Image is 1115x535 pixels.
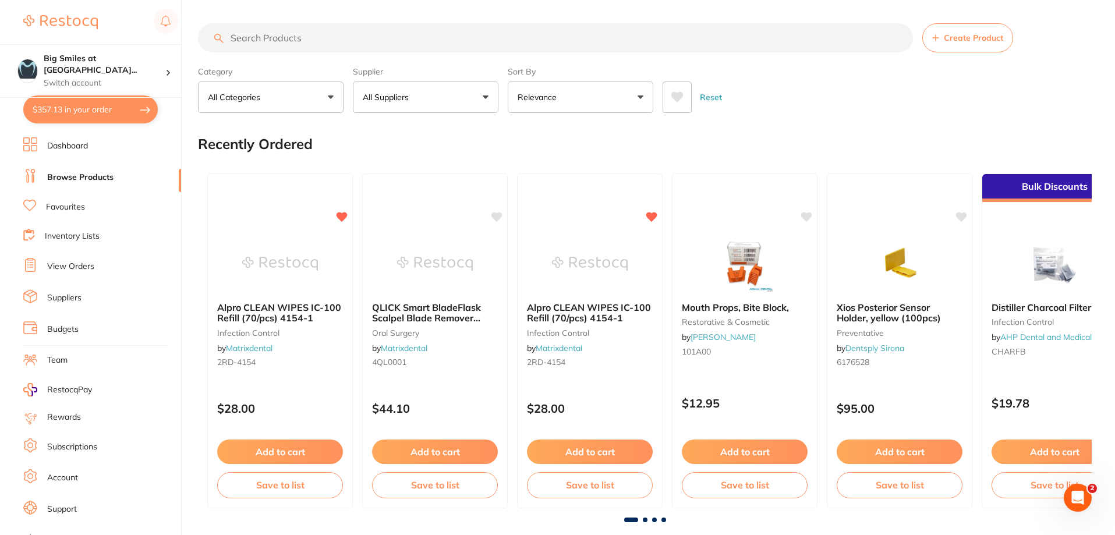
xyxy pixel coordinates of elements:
[47,261,94,272] a: View Orders
[527,328,653,338] small: infection control
[242,235,318,293] img: Alpro CLEAN WIPES IC-100 Refill (70/pcs) 4154-1
[1017,235,1092,293] img: Distiller Charcoal Filter Bags
[837,472,962,498] button: Save to list
[44,77,165,89] p: Switch account
[527,472,653,498] button: Save to list
[682,347,808,356] small: 101A00
[552,235,628,293] img: Alpro CLEAN WIPES IC-100 Refill (70/pcs) 4154-1
[845,343,904,353] a: Dentsply Sirona
[837,302,962,324] b: Xios Posterior Sensor Holder, yellow (100pcs)
[226,343,272,353] a: Matrixdental
[837,402,962,415] p: $95.00
[208,91,265,103] p: All Categories
[372,402,498,415] p: $44.10
[682,317,808,327] small: restorative & cosmetic
[682,396,808,410] p: $12.95
[527,402,653,415] p: $28.00
[837,357,962,367] small: 6176528
[217,440,343,464] button: Add to cart
[527,357,653,367] small: 2RD-4154
[47,355,68,366] a: Team
[23,95,158,123] button: $357.13 in your order
[47,441,97,453] a: Subscriptions
[198,136,313,153] h2: Recently Ordered
[536,343,582,353] a: Matrixdental
[372,302,498,324] b: QLICK Smart BladeFlask Scalpel Blade Remover Sharps Container
[198,66,344,77] label: Category
[922,23,1013,52] button: Create Product
[837,328,962,338] small: preventative
[217,402,343,415] p: $28.00
[372,343,427,353] span: by
[217,472,343,498] button: Save to list
[47,472,78,484] a: Account
[372,357,498,367] small: 4QL0001
[23,9,98,36] a: Restocq Logo
[47,140,88,152] a: Dashboard
[682,332,756,342] span: by
[372,440,498,464] button: Add to cart
[198,82,344,113] button: All Categories
[217,302,343,324] b: Alpro CLEAN WIPES IC-100 Refill (70/pcs) 4154-1
[18,59,37,79] img: Big Smiles at Little Bay
[217,328,343,338] small: infection control
[217,357,343,367] small: 2RD-4154
[944,33,1003,42] span: Create Product
[682,302,808,313] b: Mouth Props, Bite Block,
[372,472,498,498] button: Save to list
[363,91,413,103] p: All Suppliers
[527,302,653,324] b: Alpro CLEAN WIPES IC-100 Refill (70/pcs) 4154-1
[353,66,498,77] label: Supplier
[47,384,92,396] span: RestocqPay
[47,172,114,183] a: Browse Products
[707,235,783,293] img: Mouth Props, Bite Block,
[372,328,498,338] small: oral surgery
[46,201,85,213] a: Favourites
[23,15,98,29] img: Restocq Logo
[691,332,756,342] a: [PERSON_NAME]
[837,440,962,464] button: Add to cart
[992,332,1092,342] span: by
[353,82,498,113] button: All Suppliers
[837,343,904,353] span: by
[508,82,653,113] button: Relevance
[1064,484,1092,512] iframe: Intercom live chat
[1088,484,1097,493] span: 2
[217,343,272,353] span: by
[44,53,165,76] h4: Big Smiles at Little Bay
[47,504,77,515] a: Support
[397,235,473,293] img: QLICK Smart BladeFlask Scalpel Blade Remover Sharps Container
[862,235,937,293] img: Xios Posterior Sensor Holder, yellow (100pcs)
[527,343,582,353] span: by
[508,66,653,77] label: Sort By
[23,383,92,396] a: RestocqPay
[527,440,653,464] button: Add to cart
[1000,332,1092,342] a: AHP Dental and Medical
[381,343,427,353] a: Matrixdental
[45,231,100,242] a: Inventory Lists
[198,23,913,52] input: Search Products
[23,383,37,396] img: RestocqPay
[47,324,79,335] a: Budgets
[47,412,81,423] a: Rewards
[696,82,725,113] button: Reset
[47,292,82,304] a: Suppliers
[682,472,808,498] button: Save to list
[682,440,808,464] button: Add to cart
[518,91,561,103] p: Relevance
